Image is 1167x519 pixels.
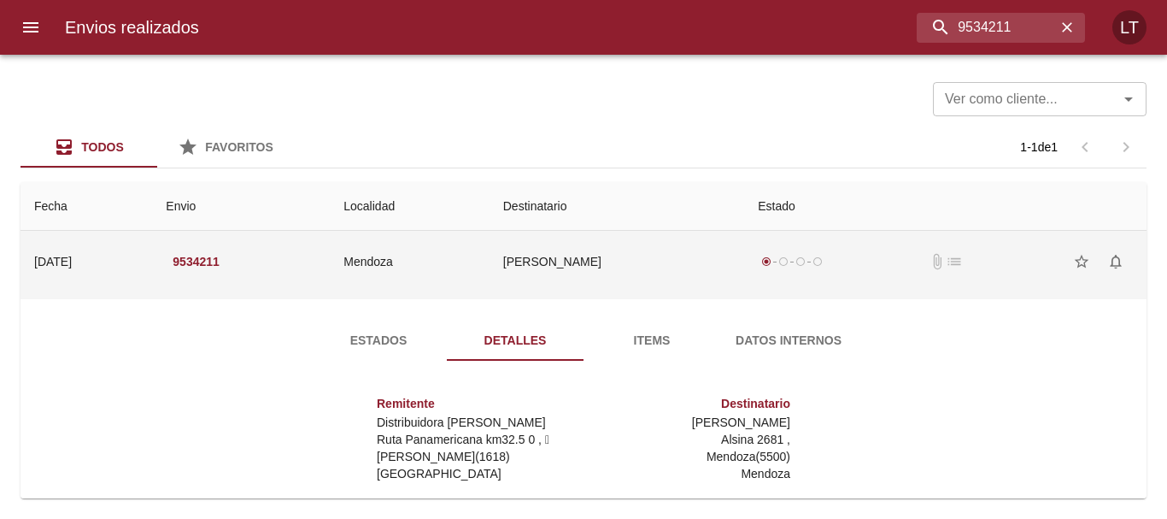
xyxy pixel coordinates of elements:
[1107,253,1124,270] span: notifications_none
[81,140,124,154] span: Todos
[320,330,437,351] span: Estados
[377,395,577,414] h6: Remitente
[778,257,789,267] span: radio_button_unchecked
[590,448,790,465] p: Mendoza ( 5500 )
[744,182,1146,231] th: Estado
[166,246,226,278] button: 9534211
[330,231,489,292] td: Mendoza
[490,182,744,231] th: Destinatario
[310,320,857,361] div: Tabs detalle de guia
[758,253,826,270] div: Generado
[205,140,273,154] span: Favoritos
[730,330,847,351] span: Datos Internos
[1073,253,1090,270] span: star_border
[594,330,710,351] span: Items
[377,448,577,465] p: [PERSON_NAME] ( 1618 )
[330,182,489,231] th: Localidad
[590,431,790,448] p: Alsina 2681 ,
[65,14,199,41] h6: Envios realizados
[812,257,823,267] span: radio_button_unchecked
[173,251,220,273] em: 9534211
[917,13,1056,43] input: buscar
[377,414,577,431] p: Distribuidora [PERSON_NAME]
[152,182,330,231] th: Envio
[1020,139,1058,156] p: 1 - 1 de 1
[590,395,790,414] h6: Destinatario
[1112,10,1146,44] div: LT
[21,127,294,168] div: Tabs Envios
[946,253,963,270] span: No tiene pedido asociado
[590,465,790,482] p: Mendoza
[1117,87,1141,111] button: Abrir
[1105,127,1146,168] span: Pagina siguiente
[590,414,790,431] p: [PERSON_NAME]
[1099,245,1133,279] button: Activar notificaciones
[761,257,771,267] span: radio_button_checked
[21,182,152,231] th: Fecha
[34,255,72,268] div: [DATE]
[1064,245,1099,279] button: Agregar a favoritos
[10,7,51,48] button: menu
[457,330,573,351] span: Detalles
[1112,10,1146,44] div: Abrir información de usuario
[929,253,946,270] span: No tiene documentos adjuntos
[795,257,806,267] span: radio_button_unchecked
[377,465,577,482] p: [GEOGRAPHIC_DATA]
[490,231,744,292] td: [PERSON_NAME]
[1064,139,1105,153] span: Pagina anterior
[377,431,577,448] p: Ruta Panamericana km32.5 0 ,  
